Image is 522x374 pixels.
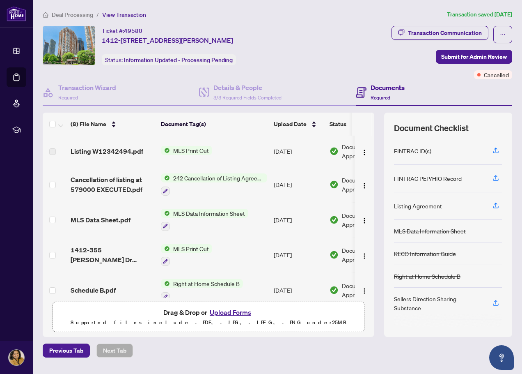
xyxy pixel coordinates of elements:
span: Document Approved [342,175,393,194]
img: Document Status [330,215,339,224]
td: [DATE] [270,202,326,238]
button: Status Icon242 Cancellation of Listing Agreement - Authority to Offer for Sale [161,173,267,196]
img: Logo [361,182,368,189]
div: Transaction Communication [408,26,482,39]
button: Logo [358,178,371,191]
div: MLS Data Information Sheet [394,226,466,235]
span: View Transaction [102,11,146,18]
article: Transaction saved [DATE] [447,10,512,19]
span: (8) File Name [71,120,106,129]
img: Profile Icon [9,350,24,365]
div: Right at Home Schedule B [394,272,460,281]
img: Status Icon [161,279,170,288]
td: [DATE] [270,238,326,273]
img: Document Status [330,180,339,189]
img: logo [7,6,26,21]
div: Sellers Direction Sharing Substance [394,294,483,312]
th: (8) File Name [67,113,158,136]
th: Document Tag(s) [158,113,270,136]
span: MLS Print Out [170,244,212,253]
span: Cancelled [484,70,509,79]
span: Status [330,120,346,129]
span: Cancellation of listing at 579000 EXECUTED.pdf [71,175,154,194]
h4: Transaction Wizard [58,83,116,92]
span: 49580 [124,27,142,35]
img: Document Status [330,250,339,259]
button: Logo [358,248,371,261]
button: Open asap [489,345,514,370]
img: Logo [361,253,368,259]
span: Submit for Admin Review [441,50,507,63]
button: Status IconMLS Print Out [161,244,212,266]
div: FINTRAC ID(s) [394,146,431,155]
button: Submit for Admin Review [436,50,512,64]
button: Next Tab [96,344,133,358]
span: Upload Date [274,120,307,129]
span: 3/3 Required Fields Completed [213,95,282,101]
span: Drag & Drop or [163,307,254,318]
img: Status Icon [161,173,170,182]
td: [DATE] [270,136,326,167]
span: ellipsis [500,32,506,37]
span: Document Approved [342,246,393,264]
div: Ticket #: [102,26,142,35]
span: Required [58,95,78,101]
span: 1412-355 [PERSON_NAME] Dr [PERSON_NAME].pdf [71,245,154,265]
img: Logo [361,288,368,294]
span: Information Updated - Processing Pending [124,56,233,64]
div: RECO Information Guide [394,249,456,258]
button: Upload Forms [207,307,254,318]
span: 242 Cancellation of Listing Agreement - Authority to Offer for Sale [170,173,267,182]
img: Status Icon [161,146,170,155]
th: Upload Date [270,113,326,136]
span: Document Approved [342,281,393,299]
span: MLS Data Sheet.pdf [71,215,130,225]
span: Schedule B.pdf [71,285,116,295]
td: [DATE] [270,167,326,202]
span: Document Approved [342,211,393,229]
img: Document Status [330,147,339,156]
span: Drag & Drop orUpload FormsSupported files include .PDF, .JPG, .JPEG, .PNG under25MB [53,302,364,332]
span: Deal Processing [52,11,93,18]
span: MLS Print Out [170,146,212,155]
span: Document Checklist [394,122,469,134]
button: Logo [358,213,371,226]
p: Supported files include .PDF, .JPG, .JPEG, .PNG under 25 MB [58,318,359,328]
button: Status IconRight at Home Schedule B [161,279,243,301]
img: Logo [361,217,368,224]
span: Listing W12342494.pdf [71,146,143,156]
span: home [43,12,48,18]
button: Status IconMLS Data Information Sheet [161,209,248,231]
span: 1412-[STREET_ADDRESS][PERSON_NAME] [102,35,233,45]
div: Listing Agreement [394,201,442,210]
button: Status IconMLS Print Out [161,146,212,155]
img: Status Icon [161,244,170,253]
button: Transaction Communication [391,26,488,40]
img: Document Status [330,286,339,295]
span: Previous Tab [49,344,83,357]
img: Status Icon [161,209,170,218]
button: Logo [358,284,371,297]
button: Logo [358,145,371,158]
span: Document Approved [342,142,393,160]
td: [DATE] [270,272,326,308]
span: MLS Data Information Sheet [170,209,248,218]
div: FINTRAC PEP/HIO Record [394,174,462,183]
img: IMG-W12342494_1.jpg [43,26,95,65]
span: Right at Home Schedule B [170,279,243,288]
h4: Details & People [213,83,282,92]
button: Previous Tab [43,344,90,358]
div: Status: [102,54,236,65]
h4: Documents [371,83,405,92]
img: Logo [361,149,368,156]
li: / [96,10,99,19]
span: Required [371,95,390,101]
th: Status [326,113,396,136]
